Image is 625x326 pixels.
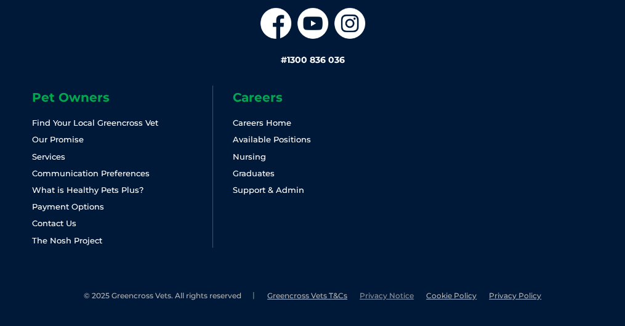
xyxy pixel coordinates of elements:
h6: Careers [233,91,413,104]
span: # [281,54,287,65]
a: Support & Admin [233,185,304,195]
a: Greencross Vets T&Cs [267,291,347,300]
li: © 2025 Greencross Vets. All rights reserved [84,291,255,301]
a: Contact Us [32,218,76,228]
a: Privacy Notice [360,291,414,300]
a: Nursing [233,152,266,161]
a: Communication Preferences [32,168,150,178]
a: Cookie Policy [426,291,477,300]
a: The Nosh Project [32,235,102,245]
a: Find Your Local Greencross Vet [32,118,158,128]
a: Graduates [233,168,275,178]
a: Careers Home [233,118,291,128]
a: Payment Options [32,202,104,211]
a: #1300 836 036 [281,54,345,65]
h6: Pet Owners [32,91,212,104]
a: Our Promise [32,134,84,144]
a: Privacy Policy [489,291,541,300]
a: What is Healthy Pets Plus? [32,185,143,195]
a: Services [32,152,65,161]
a: Available Positions [233,134,311,144]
